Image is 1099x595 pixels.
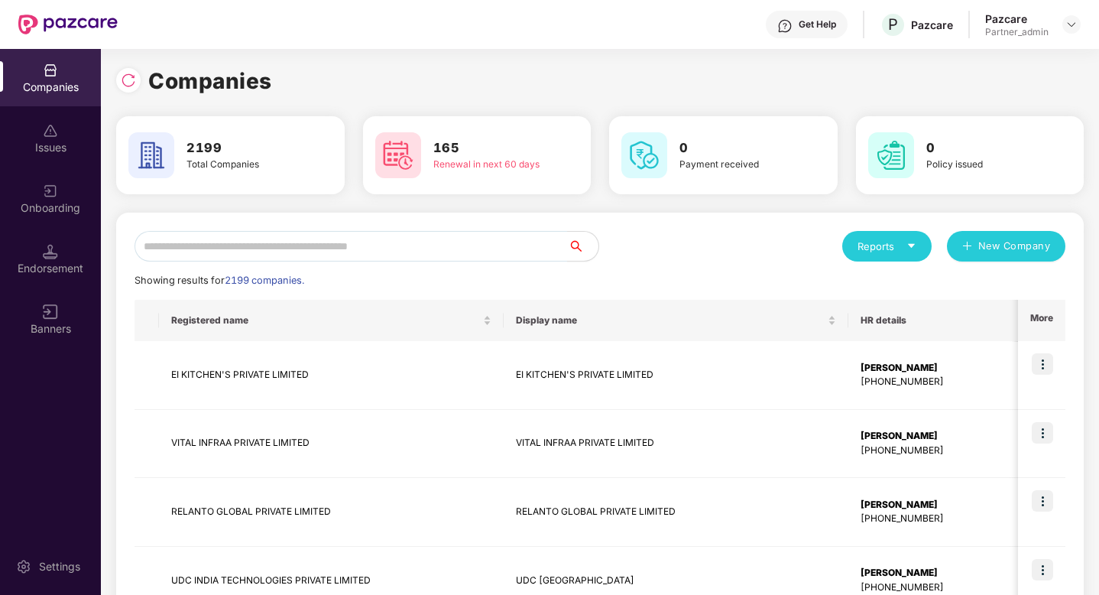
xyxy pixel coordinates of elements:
[1018,300,1065,341] th: More
[861,566,1017,580] div: [PERSON_NAME]
[848,300,1029,341] th: HR details
[186,138,300,158] h3: 2199
[861,361,1017,376] div: [PERSON_NAME]
[433,138,547,158] h3: 165
[159,341,504,410] td: EI KITCHEN'S PRIVATE LIMITED
[985,26,1049,38] div: Partner_admin
[43,63,58,78] img: svg+xml;base64,PHN2ZyBpZD0iQ29tcGFuaWVzIiB4bWxucz0iaHR0cDovL3d3dy53My5vcmcvMjAwMC9zdmciIHdpZHRoPS...
[947,231,1065,262] button: plusNew Company
[857,239,916,254] div: Reports
[962,241,972,253] span: plus
[906,241,916,251] span: caret-down
[43,304,58,320] img: svg+xml;base64,PHN2ZyB3aWR0aD0iMTYiIGhlaWdodD0iMTYiIHZpZXdCb3g9IjAgMCAxNiAxNiIgZmlsbD0ibm9uZSIgeG...
[375,132,421,178] img: svg+xml;base64,PHN2ZyB4bWxucz0iaHR0cDovL3d3dy53My5vcmcvMjAwMC9zdmciIHdpZHRoPSI2MCIgaGVpZ2h0PSI2MC...
[861,375,1017,389] div: [PHONE_NUMBER]
[159,478,504,547] td: RELANTO GLOBAL PRIVATE LIMITED
[621,132,667,178] img: svg+xml;base64,PHN2ZyB4bWxucz0iaHR0cDovL3d3dy53My5vcmcvMjAwMC9zdmciIHdpZHRoPSI2MCIgaGVpZ2h0PSI2MC...
[135,275,304,286] span: Showing results for
[171,314,480,327] span: Registered name
[504,341,848,410] td: EI KITCHEN'S PRIVATE LIMITED
[34,559,85,574] div: Settings
[799,18,836,31] div: Get Help
[121,73,136,88] img: svg+xml;base64,PHN2ZyBpZD0iUmVsb2FkLTMyeDMyIiB4bWxucz0iaHR0cDovL3d3dy53My5vcmcvMjAwMC9zdmciIHdpZH...
[926,158,1040,172] div: Policy issued
[128,132,174,178] img: svg+xml;base64,PHN2ZyB4bWxucz0iaHR0cDovL3d3dy53My5vcmcvMjAwMC9zdmciIHdpZHRoPSI2MCIgaGVpZ2h0PSI2MC...
[1032,353,1053,375] img: icon
[567,240,598,252] span: search
[861,444,1017,458] div: [PHONE_NUMBER]
[43,244,58,259] img: svg+xml;base64,PHN2ZyB3aWR0aD0iMTQuNSIgaGVpZ2h0PSIxNC41IiB2aWV3Qm94PSIwIDAgMTYgMTYiIGZpbGw9Im5vbm...
[978,239,1051,254] span: New Company
[567,231,599,262] button: search
[888,15,898,34] span: P
[861,498,1017,512] div: [PERSON_NAME]
[1032,559,1053,580] img: icon
[159,300,504,341] th: Registered name
[861,429,1017,444] div: [PERSON_NAME]
[16,559,31,574] img: svg+xml;base64,PHN2ZyBpZD0iU2V0dGluZy0yMHgyMCIgeG1sbnM9Imh0dHA6Ly93d3cudzMub3JnLzIwMDAvc3ZnIiB3aW...
[225,275,304,286] span: 2199 companies.
[1032,422,1053,444] img: icon
[186,158,300,172] div: Total Companies
[43,184,58,199] img: svg+xml;base64,PHN2ZyB3aWR0aD0iMjAiIGhlaWdodD0iMjAiIHZpZXdCb3g9IjAgMCAyMCAyMCIgZmlsbD0ibm9uZSIgeG...
[926,138,1040,158] h3: 0
[504,410,848,479] td: VITAL INFRAA PRIVATE LIMITED
[159,410,504,479] td: VITAL INFRAA PRIVATE LIMITED
[18,15,118,34] img: New Pazcare Logo
[43,123,58,138] img: svg+xml;base64,PHN2ZyBpZD0iSXNzdWVzX2Rpc2FibGVkIiB4bWxucz0iaHR0cDovL3d3dy53My5vcmcvMjAwMC9zdmciIH...
[911,18,953,32] div: Pazcare
[985,11,1049,26] div: Pazcare
[868,132,914,178] img: svg+xml;base64,PHN2ZyB4bWxucz0iaHR0cDovL3d3dy53My5vcmcvMjAwMC9zdmciIHdpZHRoPSI2MCIgaGVpZ2h0PSI2MC...
[679,158,793,172] div: Payment received
[1032,490,1053,512] img: icon
[679,138,793,158] h3: 0
[504,300,848,341] th: Display name
[148,64,272,98] h1: Companies
[516,314,825,327] span: Display name
[433,158,547,172] div: Renewal in next 60 days
[504,478,848,547] td: RELANTO GLOBAL PRIVATE LIMITED
[777,18,793,34] img: svg+xml;base64,PHN2ZyBpZD0iSGVscC0zMngzMiIgeG1sbnM9Imh0dHA6Ly93d3cudzMub3JnLzIwMDAvc3ZnIiB3aWR0aD...
[1065,18,1078,31] img: svg+xml;base64,PHN2ZyBpZD0iRHJvcGRvd24tMzJ4MzIiIHhtbG5zPSJodHRwOi8vd3d3LnczLm9yZy8yMDAwL3N2ZyIgd2...
[861,512,1017,526] div: [PHONE_NUMBER]
[861,580,1017,595] div: [PHONE_NUMBER]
